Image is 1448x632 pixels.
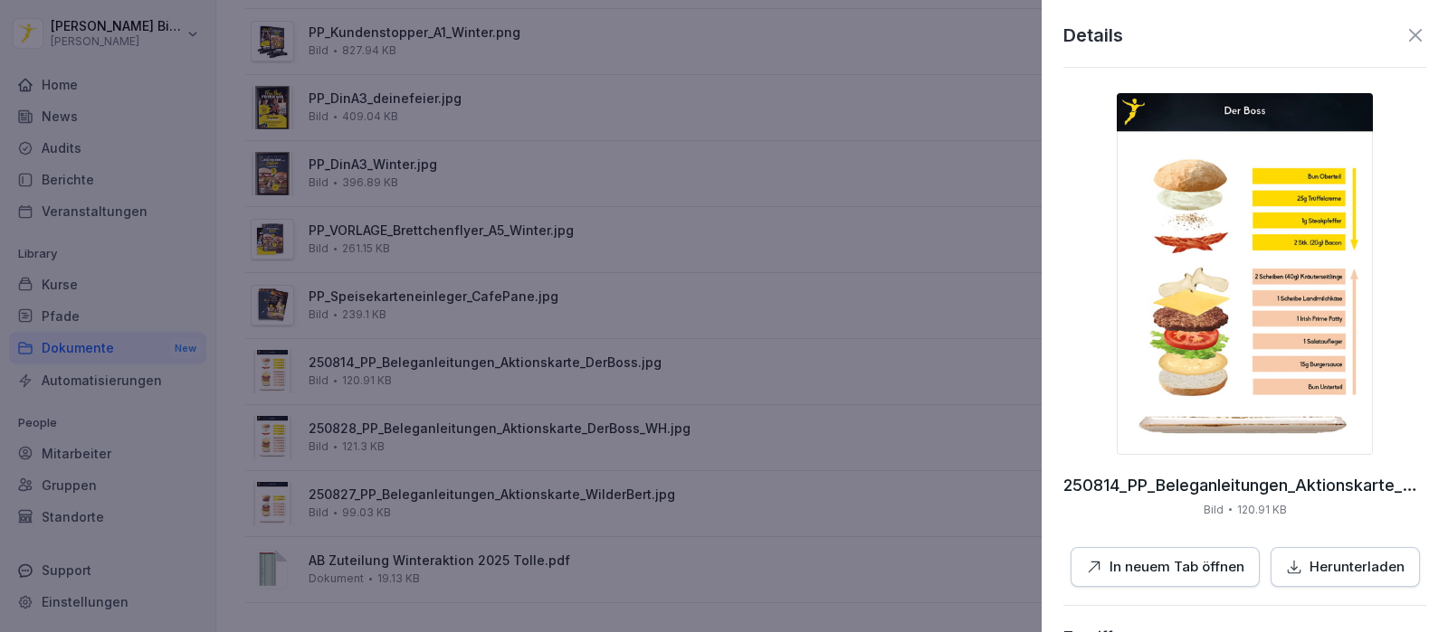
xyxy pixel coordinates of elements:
[1063,22,1123,49] p: Details
[1063,476,1426,495] p: 250814_PP_Beleganleitungen_Aktionskarte_DerBoss.jpg
[1237,502,1287,518] p: 120.91 KB
[1117,93,1373,455] img: thumbnail
[1204,502,1224,518] p: Bild
[1271,547,1420,588] button: Herunterladen
[1110,557,1244,578] p: In neuem Tab öffnen
[1071,547,1260,588] button: In neuem Tab öffnen
[1310,557,1405,578] p: Herunterladen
